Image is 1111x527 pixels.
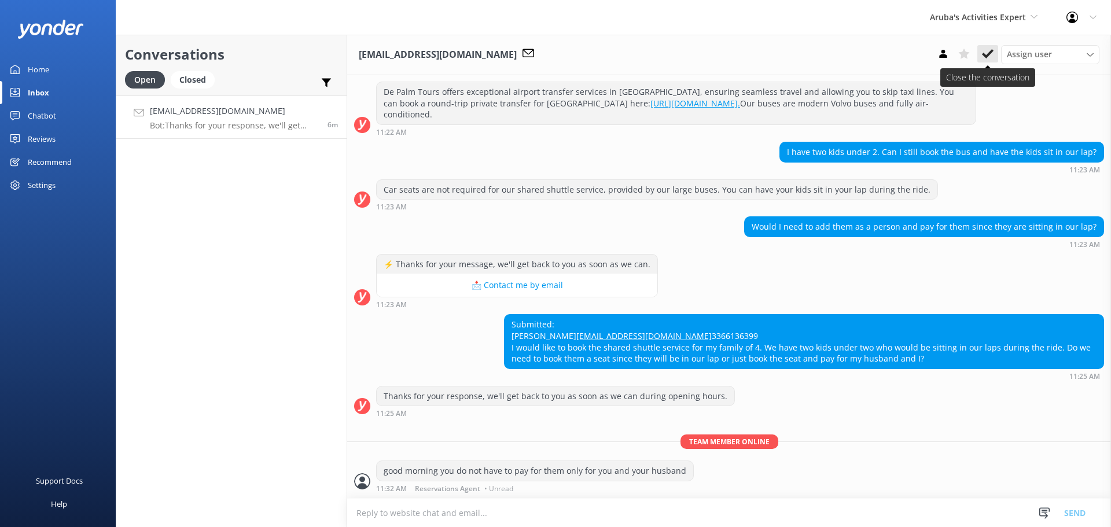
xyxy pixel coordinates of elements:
[171,71,215,89] div: Closed
[377,461,693,481] div: good morning you do not have to pay for them only for you and your husband
[376,204,407,211] strong: 11:23 AM
[125,73,171,86] a: Open
[415,485,480,492] span: Reservations Agent
[359,47,517,62] h3: [EMAIL_ADDRESS][DOMAIN_NAME]
[171,73,220,86] a: Closed
[930,12,1026,23] span: Aruba's Activities Expert
[377,274,657,297] button: 📩 Contact me by email
[28,174,56,197] div: Settings
[377,82,976,124] div: De Palm Tours offers exceptional airport transfer services in [GEOGRAPHIC_DATA], ensuring seamles...
[125,71,165,89] div: Open
[17,20,84,39] img: yonder-white-logo.png
[576,330,712,341] a: [EMAIL_ADDRESS][DOMAIN_NAME]
[36,469,83,492] div: Support Docs
[780,142,1103,162] div: I have two kids under 2. Can I still book the bus and have the kids sit in our lap?
[1069,69,1100,76] strong: 11:22 AM
[376,484,694,492] div: Sep 10 2025 11:32am (UTC -04:00) America/Caracas
[28,150,72,174] div: Recommend
[376,129,407,136] strong: 11:22 AM
[376,300,658,308] div: Sep 10 2025 11:23am (UTC -04:00) America/Caracas
[51,492,67,515] div: Help
[377,180,937,200] div: Car seats are not required for our shared shuttle service, provided by our large buses. You can h...
[28,58,49,81] div: Home
[744,240,1104,248] div: Sep 10 2025 11:23am (UTC -04:00) America/Caracas
[376,202,938,211] div: Sep 10 2025 11:23am (UTC -04:00) America/Caracas
[28,81,49,104] div: Inbox
[150,105,319,117] h4: [EMAIL_ADDRESS][DOMAIN_NAME]
[376,409,735,417] div: Sep 10 2025 11:25am (UTC -04:00) America/Caracas
[1069,167,1100,174] strong: 11:23 AM
[484,485,513,492] span: • Unread
[116,95,347,139] a: [EMAIL_ADDRESS][DOMAIN_NAME]Bot:Thanks for your response, we'll get back to you as soon as we can...
[376,128,976,136] div: Sep 10 2025 11:22am (UTC -04:00) America/Caracas
[745,217,1103,237] div: Would I need to add them as a person and pay for them since they are sitting in our lap?
[376,410,407,417] strong: 11:25 AM
[376,301,407,308] strong: 11:23 AM
[150,120,319,131] p: Bot: Thanks for your response, we'll get back to you as soon as we can during opening hours.
[1069,373,1100,380] strong: 11:25 AM
[505,315,1103,368] div: Submitted: [PERSON_NAME] 3366136399 I would like to book the shared shuttle service for my family...
[125,43,338,65] h2: Conversations
[779,165,1104,174] div: Sep 10 2025 11:23am (UTC -04:00) America/Caracas
[1001,45,1099,64] div: Assign User
[504,372,1104,380] div: Sep 10 2025 11:25am (UTC -04:00) America/Caracas
[377,386,734,406] div: Thanks for your response, we'll get back to you as soon as we can during opening hours.
[376,485,407,492] strong: 11:32 AM
[1007,48,1052,61] span: Assign user
[377,255,657,274] div: ⚡ Thanks for your message, we'll get back to you as soon as we can.
[28,104,56,127] div: Chatbot
[328,120,338,130] span: Sep 10 2025 11:25am (UTC -04:00) America/Caracas
[650,98,740,109] a: [URL][DOMAIN_NAME].
[28,127,56,150] div: Reviews
[1069,241,1100,248] strong: 11:23 AM
[680,434,778,449] span: Team member online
